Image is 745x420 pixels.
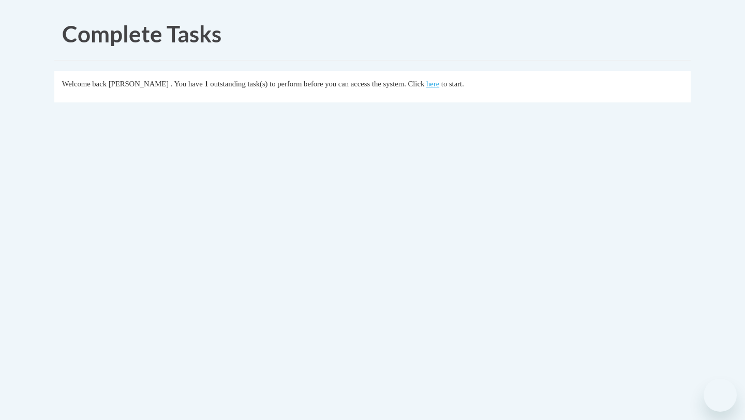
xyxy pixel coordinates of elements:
[210,80,424,88] span: outstanding task(s) to perform before you can access the system. Click
[171,80,203,88] span: . You have
[62,20,221,47] span: Complete Tasks
[204,80,208,88] span: 1
[62,80,107,88] span: Welcome back
[109,80,169,88] span: [PERSON_NAME]
[704,379,737,412] iframe: Button to launch messaging window
[441,80,464,88] span: to start.
[426,80,439,88] a: here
